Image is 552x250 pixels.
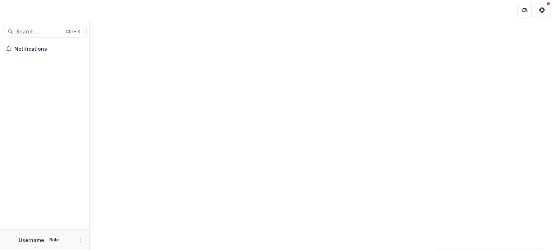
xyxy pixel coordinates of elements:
[77,236,85,244] button: More
[535,3,549,17] button: Get Help
[64,28,82,36] div: Ctrl + K
[19,236,44,244] p: Username
[14,46,84,52] span: Notifications
[3,26,87,37] button: Search...
[16,29,61,35] span: Search...
[93,5,123,15] nav: breadcrumb
[3,43,87,55] button: Notifications
[47,237,61,243] p: Role
[517,3,532,17] button: Partners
